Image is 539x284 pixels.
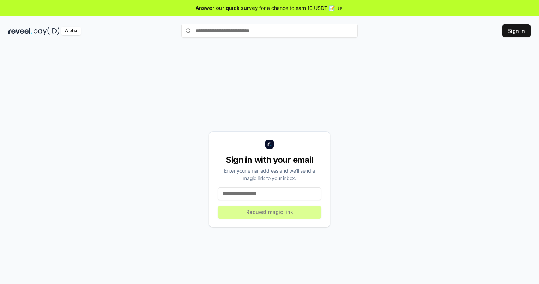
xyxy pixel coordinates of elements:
div: Sign in with your email [218,154,321,166]
div: Alpha [61,27,81,35]
span: Answer our quick survey [196,4,258,12]
span: for a chance to earn 10 USDT 📝 [259,4,335,12]
img: logo_small [265,140,274,149]
img: reveel_dark [8,27,32,35]
img: pay_id [34,27,60,35]
button: Sign In [502,24,531,37]
div: Enter your email address and we’ll send a magic link to your inbox. [218,167,321,182]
